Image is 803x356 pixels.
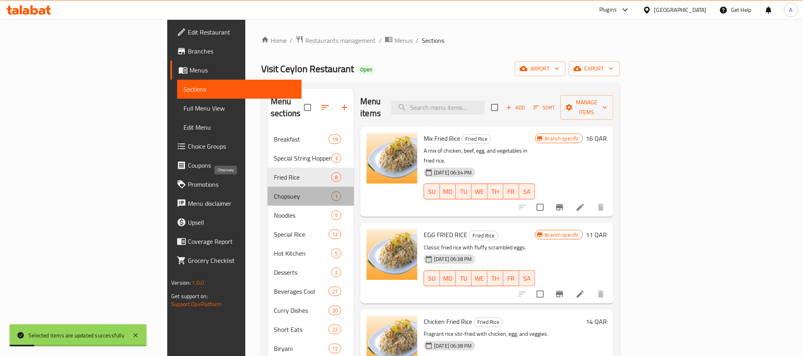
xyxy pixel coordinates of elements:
div: items [331,153,341,163]
span: Menu disclaimer [188,199,295,208]
button: Manage items [560,95,614,120]
span: 20 [329,307,341,314]
h6: 14 QAR [586,316,607,327]
span: MO [443,186,453,197]
span: Select all sections [299,99,316,116]
a: Choice Groups [170,137,301,156]
div: items [329,344,341,353]
span: Beverages Cool [274,287,329,296]
div: Fried Rice8 [268,168,354,187]
span: Upsell [188,218,295,227]
span: TH [491,186,500,197]
button: SA [519,270,535,286]
span: SU [427,186,437,197]
span: 5 [332,250,341,257]
span: [DATE] 06:38 PM [431,342,475,350]
span: Branch specific [542,231,583,239]
div: Noodles5 [268,206,354,225]
button: WE [472,270,488,286]
button: MO [440,270,456,286]
span: Select section [486,99,503,116]
span: 1 [332,193,341,200]
li: / [379,36,382,45]
span: Visit Ceylon Restaurant [261,60,354,78]
div: Curry Dishes [274,306,329,315]
button: FR [503,270,519,286]
button: TU [456,270,472,286]
div: Short Eats22 [268,320,354,339]
span: Menus [394,36,413,45]
span: Sort sections [316,98,335,117]
span: Special Rice [274,230,329,239]
span: TU [459,273,468,284]
span: EGG FRIED RICE [424,229,467,241]
span: 12 [329,231,341,238]
span: Fried Rice [462,134,491,144]
div: Desserts2 [268,263,354,282]
button: SU [424,270,440,286]
span: Fried Rice [469,231,498,240]
span: Breakfast [274,134,329,144]
span: Short Eats [274,325,329,334]
h6: 16 QAR [586,133,607,144]
span: Branches [188,46,295,56]
button: delete [591,285,610,304]
span: SU [427,273,437,284]
button: Branch-specific-item [550,198,569,217]
span: Choice Groups [188,142,295,151]
span: Special String Hoppers Koththu [274,153,331,163]
span: Fried Rice [474,318,503,327]
div: Biryani [274,344,329,353]
span: Coverage Report [188,237,295,246]
div: [GEOGRAPHIC_DATA] [654,6,707,14]
span: 19 [329,136,341,143]
a: Menus [170,61,301,80]
div: items [329,287,341,296]
span: Sort [533,103,555,112]
div: Special Rice12 [268,225,354,244]
span: export [575,64,614,74]
div: Plugins [599,5,617,15]
span: [DATE] 06:38 PM [431,255,475,263]
button: Sort [532,101,557,114]
span: 22 [329,326,341,333]
span: FR [507,273,516,284]
button: Branch-specific-item [550,285,569,304]
span: Select to update [532,199,549,216]
span: Coupons [188,161,295,170]
button: Add [503,101,528,114]
button: WE [472,184,488,199]
button: MO [440,184,456,199]
div: items [329,306,341,315]
a: Upsell [170,213,301,232]
span: 2 [332,269,341,276]
span: Hot Kitchen [274,249,331,258]
button: FR [503,184,519,199]
span: Sections [184,84,295,94]
button: Add section [335,98,354,117]
span: Chopsuey [274,191,331,201]
div: items [331,268,341,277]
a: Menu disclaimer [170,194,301,213]
a: Coverage Report [170,232,301,251]
button: TH [488,184,503,199]
h6: 11 QAR [586,229,607,240]
span: TU [459,186,468,197]
div: items [329,325,341,334]
div: Special String Hoppers Koththu3 [268,149,354,168]
span: Desserts [274,268,331,277]
span: Restaurants management [305,36,376,45]
a: Support.OpsPlatform [171,299,222,309]
div: Breakfast19 [268,130,354,149]
div: Curry Dishes20 [268,301,354,320]
span: Fried Rice [274,172,331,182]
div: Hot Kitchen5 [268,244,354,263]
span: TH [491,273,500,284]
span: Manage items [567,98,607,117]
button: SA [519,184,535,199]
span: Get support on: [171,291,208,301]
